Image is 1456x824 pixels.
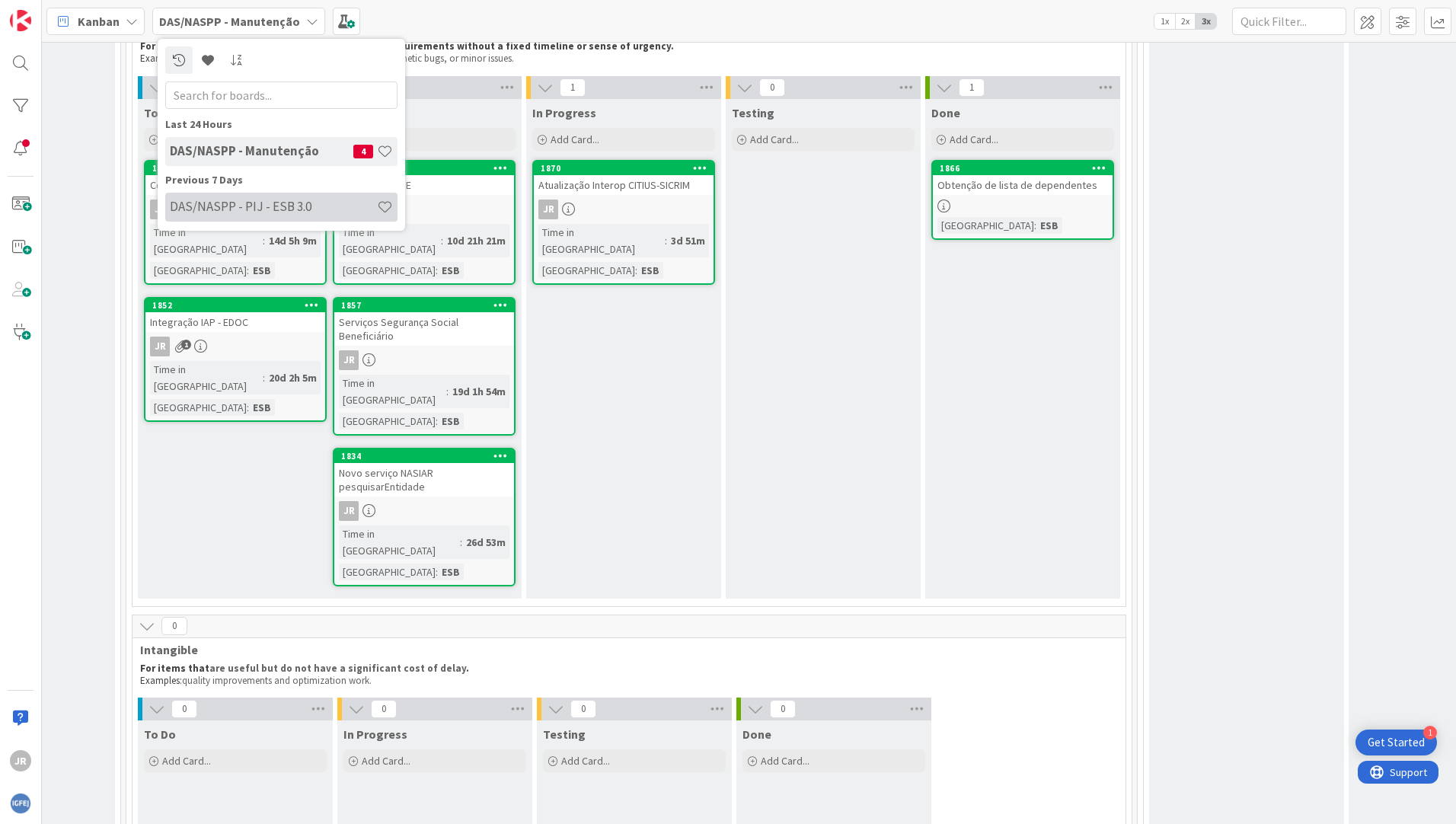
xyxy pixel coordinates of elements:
div: 1866 [933,161,1113,175]
span: Add Card... [750,133,799,146]
span: To Do [144,105,176,120]
div: 1857Serviços Segurança Social Beneficiário [334,299,514,346]
div: JR [334,501,514,521]
p: quality improvements and optimization work. [140,675,1112,687]
div: JR [145,200,325,219]
div: [GEOGRAPHIC_DATA] [937,217,1034,234]
span: : [436,262,438,279]
div: ESB [438,262,464,279]
span: : [263,232,265,249]
div: JR [10,750,31,771]
span: : [247,399,249,416]
span: : [1034,217,1036,234]
div: 26d 53m [462,534,509,551]
span: 1 [181,340,191,350]
div: JR [534,200,714,219]
span: In Progress [532,105,596,120]
div: 1866Obtenção de lista de dependentes [933,161,1113,195]
span: Done [931,105,960,120]
div: 1870 [541,163,714,174]
span: : [263,369,265,386]
div: ESB [438,564,464,580]
div: JR [538,200,558,219]
span: 1x [1154,14,1175,29]
img: Visit kanbanzone.com [10,10,31,31]
div: 20d 2h 5m [265,369,321,386]
span: Examples: [140,52,182,65]
div: 1863 [145,161,325,175]
span: Add Card... [950,133,998,146]
div: JR [334,350,514,370]
div: Serviços Segurança Social Beneficiário [334,312,514,346]
span: 3x [1196,14,1216,29]
div: 1870 [534,161,714,175]
div: ESB [249,399,275,416]
span: 1 [560,78,586,97]
div: Atualização Interop CITIUS-SICRIM [534,175,714,195]
div: [GEOGRAPHIC_DATA] [339,564,436,580]
span: Intangible [140,642,1106,657]
div: Obtenção de lista de dependentes [933,175,1113,195]
div: Time in [GEOGRAPHIC_DATA] [538,224,665,257]
div: Novo serviço NASIAR pesquisarEntidade [334,463,514,497]
div: 1871Integração SIOE [334,161,514,195]
div: Time in [GEOGRAPHIC_DATA] [339,375,446,408]
div: JR [145,337,325,356]
div: 1871 [341,163,514,174]
span: : [446,383,449,400]
h4: DAS/NASPP - Manutenção [170,143,353,158]
span: : [635,262,637,279]
span: 4 [353,145,373,158]
div: 1871 [334,161,514,175]
h4: DAS/NASPP - PIJ - ESB 3.0 [170,199,377,214]
div: 1870Atualização Interop CITIUS-SICRIM [534,161,714,195]
div: ESB [1036,217,1062,234]
a: 1852Integração IAP - EDOCJRTime in [GEOGRAPHIC_DATA]:20d 2h 5m[GEOGRAPHIC_DATA]:ESB [144,297,327,422]
div: 1852 [152,300,325,311]
span: Testing [732,105,774,120]
div: Time in [GEOGRAPHIC_DATA] [150,361,263,394]
span: 0 [770,700,796,718]
div: [GEOGRAPHIC_DATA] [339,262,436,279]
div: 10d 21h 21m [443,232,509,249]
span: Examples: [140,674,182,687]
div: 1834 [334,449,514,463]
div: ESB [637,262,663,279]
span: 2x [1175,14,1196,29]
span: Add Card... [551,133,599,146]
div: Integração SIOE [334,175,514,195]
span: Add Card... [561,754,610,768]
div: Last 24 Hours [165,117,398,133]
a: 1871Integração SIOEJRTime in [GEOGRAPHIC_DATA]:10d 21h 21m[GEOGRAPHIC_DATA]:ESB [333,160,516,285]
span: Testing [543,727,586,742]
div: 14d 5h 9m [265,232,321,249]
div: Open Get Started checklist, remaining modules: 1 [1355,730,1437,755]
div: [GEOGRAPHIC_DATA] [339,413,436,430]
div: 1857 [334,299,514,312]
div: JR [339,501,359,521]
span: 0 [171,700,197,718]
a: 1863Comunicações Tribunais - IGCPJRTime in [GEOGRAPHIC_DATA]:14d 5h 9m[GEOGRAPHIC_DATA]:ESB [144,160,327,285]
div: Comunicações Tribunais - IGCP [145,175,325,195]
span: Kanban [78,12,120,30]
span: : [460,534,462,551]
div: 1 [1423,726,1437,739]
span: Support [32,2,69,21]
div: JR [334,200,514,219]
div: [GEOGRAPHIC_DATA] [150,399,247,416]
p: minor enhancements to existing system features, cosmetic bugs, or minor issues. [140,53,1112,65]
div: [GEOGRAPHIC_DATA] [150,262,247,279]
div: ESB [249,262,275,279]
span: 0 [371,700,397,718]
span: Done [742,727,771,742]
a: 1866Obtenção de lista de dependentes[GEOGRAPHIC_DATA]:ESB [931,160,1114,240]
div: 1857 [341,300,514,311]
div: JR [150,200,170,219]
span: In Progress [343,727,407,742]
div: 1834Novo serviço NASIAR pesquisarEntidade [334,449,514,497]
a: 1857Serviços Segurança Social BeneficiárioJRTime in [GEOGRAPHIC_DATA]:19d 1h 54m[GEOGRAPHIC_DATA]... [333,297,516,436]
a: 1870Atualização Interop CITIUS-SICRIMJRTime in [GEOGRAPHIC_DATA]:3d 51m[GEOGRAPHIC_DATA]:ESB [532,160,715,285]
strong: For items that [140,662,209,675]
span: : [441,232,443,249]
b: DAS/NASPP - Manutenção [159,14,300,29]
